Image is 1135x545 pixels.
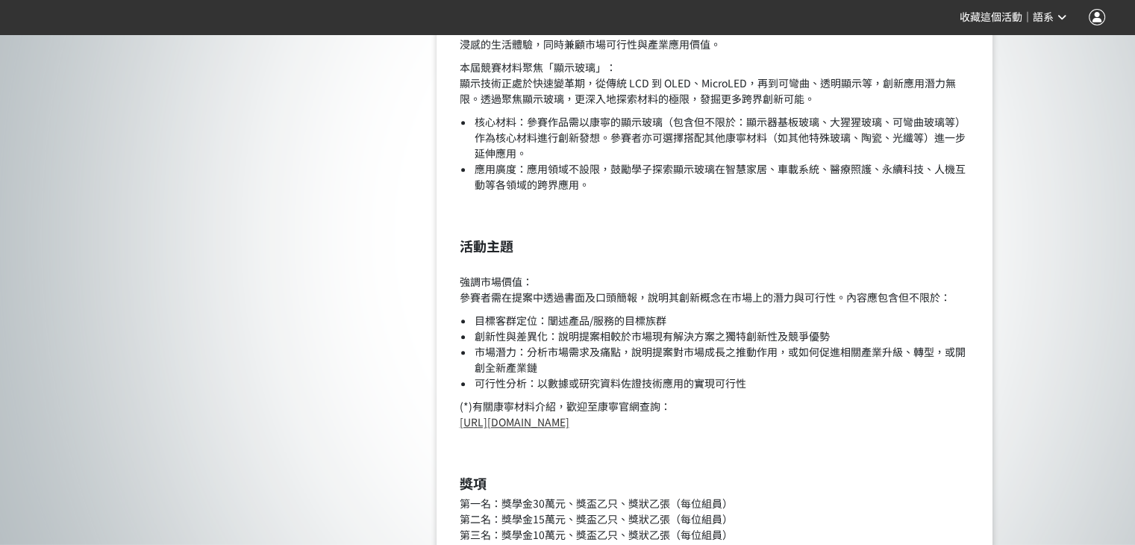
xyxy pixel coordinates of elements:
p: 本屆競賽材料聚焦「顯示玻璃」： 顯示技術正處於快速變革期，從傳統 LCD 到 OLED、MicroLED，再到可彎曲、透明顯示等，創新應用潛力無限。透過聚焦顯示玻璃，更深入地探索材料的極限，發掘... [459,60,970,107]
span: ｜ [1022,10,1033,25]
li: 應用廣度：應用領域不設限，鼓勵學子探索顯示玻璃在智慧家居、車載系統、醫療照護、永續科技、人機互動等各領域的跨界應用。 [474,161,970,193]
span: 收藏這個活動 [960,11,1022,23]
li: 核心材料：參賽作品需以康寧的顯示玻璃（包含但不限於：顯示器基板玻璃、大猩猩玻璃、可彎曲玻璃等）作為核心材料進行創新發想。參賽者亦可選擇搭配其他康寧材料（如其他特殊玻璃、陶瓷、光纖等）進一步延伸應用。 [474,114,970,161]
p: 本屆競賽以「創新視界 觸動未來」為題，邀請您探索顯示玻璃材料的應用潛力，打造更智慧、更便利、更具沉浸感的生活體驗，同時兼顧市場可行性與產業應用價值。 [459,21,970,52]
li: 市場潛力：分析市場需求及痛點，說明提案對市場成長之推動作用，或如何促進相關產業升級、轉型，或開創全新產業鏈 [474,344,970,376]
li: 創新性與差異化：說明提案相較於市場現有解決方案之獨特創新性及競爭優勢 [474,328,970,344]
span: 語系 [1033,11,1054,23]
strong: 活動主題 [459,236,513,255]
p: (*)有關康寧材料介紹，歡迎至康寧官網查詢： [459,399,970,430]
p: 強調市場價值： 參賽者需在提案中透過書面及口頭簡報，說明其創新概念在市場上的潛力與可行性。內容應包含但不限於： [459,258,970,305]
li: 可行性分析：以數據或研究資料佐證技術應用的實現可行性 [474,376,970,391]
li: 目標客群定位：闡述產品/服務的目標族群 [474,313,970,328]
a: [URL][DOMAIN_NAME] [459,414,569,429]
strong: 獎項 [459,473,486,493]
